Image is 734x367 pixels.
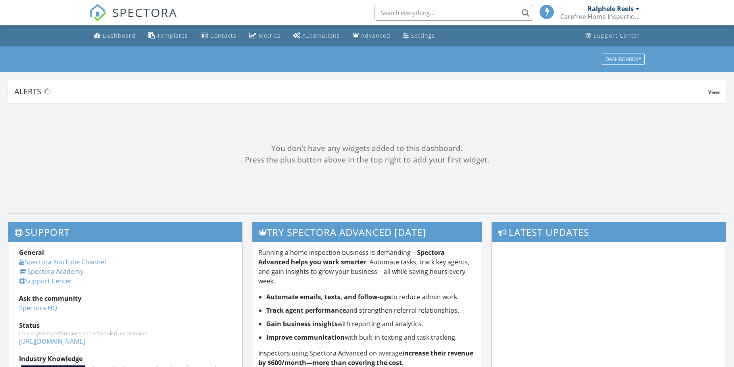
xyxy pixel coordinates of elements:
[588,5,634,13] div: Ralphele Reels
[605,56,641,62] div: Dashboards
[266,333,475,342] li: with built-in texting and task tracking.
[708,89,720,96] span: View
[350,29,394,43] a: Advanced
[361,32,390,39] div: Advanced
[560,13,640,21] div: Carefree Home Inspection Services
[266,319,475,329] li: with reporting and analytics.
[266,333,345,342] strong: Improve communication
[258,248,475,286] p: Running a home inspection business is demanding— . Automate tasks, track key agents, and gain ins...
[112,4,177,21] span: SPECTORA
[89,11,177,27] a: SPECTORA
[19,321,231,330] div: Status
[266,306,346,315] strong: Track agent performance
[103,32,136,39] div: Dashboard
[145,29,191,43] a: Templates
[91,29,139,43] a: Dashboard
[302,32,340,39] div: Automations
[411,32,435,39] div: Settings
[594,32,640,39] div: Support Center
[258,248,445,266] strong: Spectora Advanced helps you work smarter
[266,306,475,315] li: and strengthen referral relationships.
[290,29,343,43] a: Automations (Basic)
[89,4,107,21] img: The Best Home Inspection Software - Spectora
[19,248,44,257] strong: General
[19,294,231,303] div: Ask the community
[19,258,106,266] a: Spectora YouTube Channel
[266,319,338,328] strong: Gain business insights
[14,86,708,97] div: Alerts
[8,222,242,242] h3: Support
[8,143,726,154] div: You don't have any widgets added to this dashboard.
[19,277,72,285] a: Support Center
[157,32,188,39] div: Templates
[19,354,231,363] div: Industry Knowledge
[266,292,391,301] strong: Automate emails, texts, and follow-ups
[19,337,85,346] a: [URL][DOMAIN_NAME]
[246,29,284,43] a: Metrics
[198,29,240,43] a: Contacts
[8,154,726,166] div: Press the plus button above in the top right to add your first widget.
[582,29,643,43] a: Support Center
[252,222,481,242] h3: Try spectora advanced [DATE]
[400,29,438,43] a: Settings
[492,222,726,242] h3: Latest Updates
[19,330,231,336] div: Check system performance and scheduled maintenance.
[259,32,281,39] div: Metrics
[602,54,645,65] button: Dashboards
[375,5,533,21] input: Search everything...
[210,32,236,39] div: Contacts
[266,292,475,302] li: to reduce admin work.
[19,304,57,312] a: Spectora HQ
[19,267,83,276] a: Spectora Academy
